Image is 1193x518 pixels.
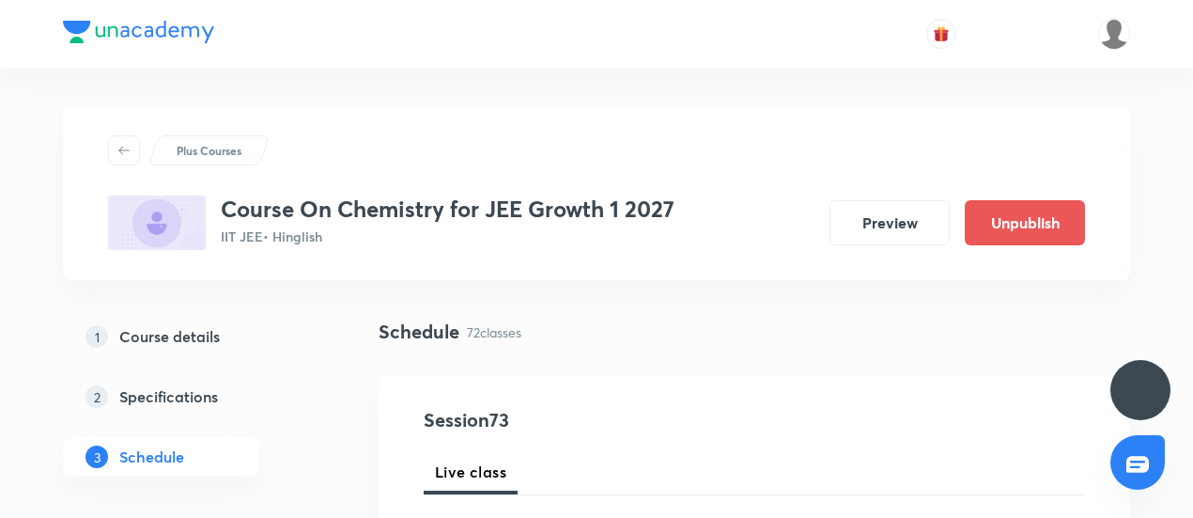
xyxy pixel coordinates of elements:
[926,19,956,49] button: avatar
[119,446,184,468] h5: Schedule
[221,227,674,246] p: IIT JEE • Hinglish
[379,318,459,346] h4: Schedule
[221,196,674,223] h3: Course On Chemistry for JEE Growth 1 2027
[85,325,108,348] p: 1
[63,378,318,416] a: 2Specifications
[63,21,214,43] img: Company Logo
[435,461,506,483] span: Live class
[119,325,220,348] h5: Course details
[933,25,950,42] img: avatar
[965,200,1085,245] button: Unpublish
[63,318,318,355] a: 1Course details
[829,200,950,245] button: Preview
[85,446,108,468] p: 3
[424,406,767,434] h4: Session 73
[1098,18,1130,50] img: Devendra Kumar
[467,322,521,342] p: 72 classes
[85,385,108,408] p: 2
[63,21,214,48] a: Company Logo
[1129,379,1152,401] img: ttu
[108,196,206,250] img: 7B651FA8-BDB4-4456-9F0C-B97FFAEC1B00_plus.png
[177,142,241,159] p: Plus Courses
[119,385,218,408] h5: Specifications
